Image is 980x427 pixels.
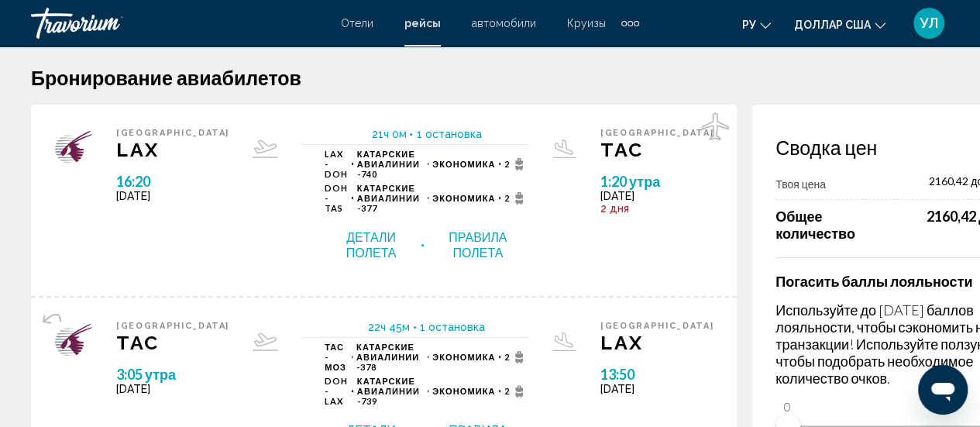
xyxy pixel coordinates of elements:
button: Правила полета [428,229,528,261]
font: 13:50 [600,366,634,383]
font: Катарские авиалинии - [357,149,420,179]
button: Детали полета [325,229,418,261]
font: 1 остановка [420,321,485,333]
font: DOH - TAS [325,183,348,213]
font: 2 [504,159,510,169]
font: 2 [504,386,510,396]
font: [DATE] [600,190,634,202]
font: 3:05 утра [116,366,176,383]
font: Экономика [432,159,495,169]
font: [GEOGRAPHIC_DATA] [600,128,714,138]
font: 22ч 45м [368,321,410,333]
font: Катарские авиалинии - [356,342,419,372]
font: Погасить баллы лояльности [775,273,972,290]
font: [DATE] [116,383,150,395]
font: Правила полета [449,229,507,260]
font: [DATE] [600,383,634,395]
font: [GEOGRAPHIC_DATA] [116,321,229,331]
font: Сводка цен [775,136,877,159]
font: Твоя цена [775,177,826,191]
font: DOH - LAX [325,376,348,406]
font: Детали полета [346,229,397,260]
font: [GEOGRAPHIC_DATA] [116,128,229,138]
a: рейсы [404,17,441,29]
font: ТАС - МОЗ [325,342,346,372]
font: LAX [600,331,644,354]
font: ру [742,19,756,31]
font: 21ч 0м [371,128,406,140]
font: 378 [360,362,377,372]
button: Меню пользователя [909,7,949,40]
font: Экономика [432,352,495,362]
font: Катарские авиалинии - [357,376,420,406]
font: 740 [361,169,377,179]
font: ТАС [600,138,644,161]
font: 0 [784,399,791,414]
font: 739 [361,396,377,406]
button: Изменить валюту [794,13,885,36]
font: LAX - DOH [325,149,348,179]
a: автомобили [472,17,536,29]
font: 1:20 утра [600,173,660,190]
a: Круизы [567,17,606,29]
font: Бронирование авиабилетов [31,66,301,89]
font: 2 [504,352,510,362]
a: Отели [341,17,373,29]
font: доллар США [794,19,871,31]
font: ТАС [116,331,160,354]
iframe: Кнопка для запуска окна обмена сообщениями [918,365,968,415]
font: 1 остановка [416,128,481,140]
font: Экономика [432,193,495,203]
font: Экономика [432,386,495,396]
button: Изменить язык [742,13,771,36]
font: Катарские авиалинии - [357,183,420,213]
font: [DATE] [116,190,150,202]
button: Дополнительные элементы навигации [621,11,639,36]
font: УЛ [920,15,938,31]
font: [GEOGRAPHIC_DATA] [600,321,714,331]
font: 2 [504,193,510,203]
font: LAX [116,138,160,161]
font: 16:20 [116,173,150,190]
font: 2 дня [600,202,629,215]
font: Общее количество [775,208,855,242]
a: Травориум [31,8,325,39]
font: 377 [361,203,377,213]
